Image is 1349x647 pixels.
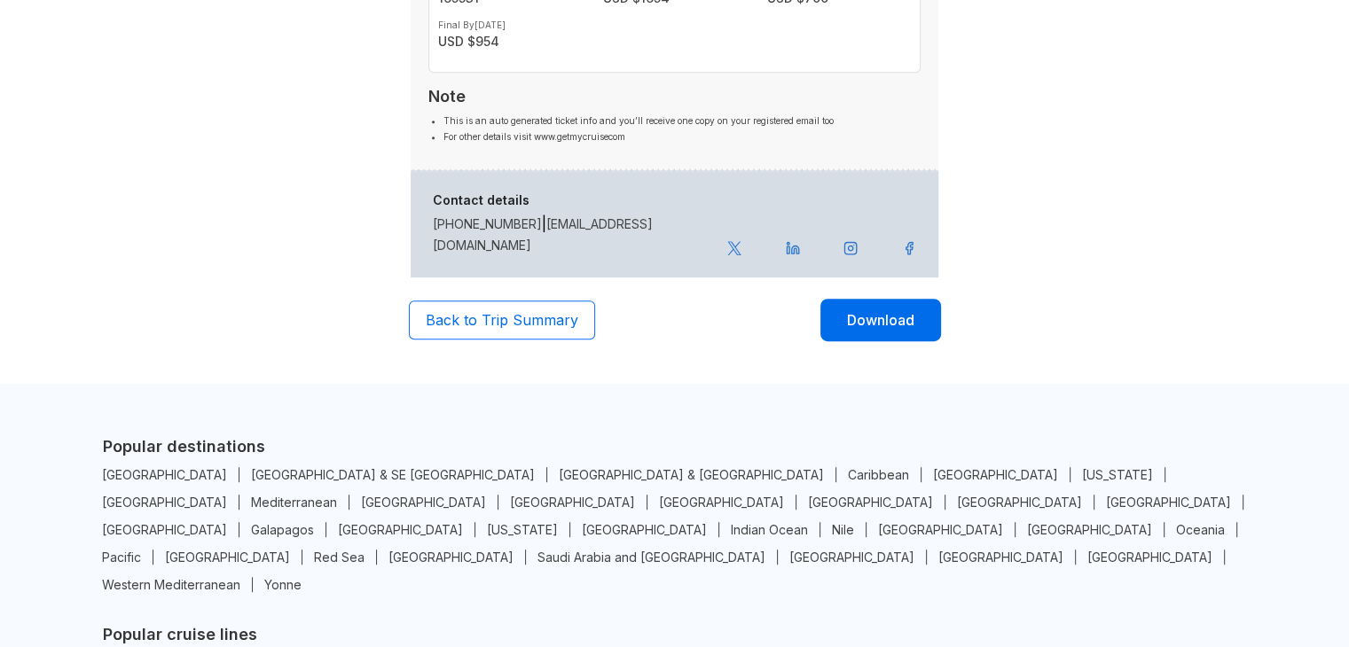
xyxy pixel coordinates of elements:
[796,495,945,510] a: [GEOGRAPHIC_DATA]
[443,129,921,144] li: For other details visit www.getmycruisecom
[547,467,836,482] a: [GEOGRAPHIC_DATA] & [GEOGRAPHIC_DATA]
[349,495,498,510] a: [GEOGRAPHIC_DATA]
[498,495,647,510] a: [GEOGRAPHIC_DATA]
[820,522,867,537] a: Nile
[719,522,820,537] a: Indian Ocean
[867,522,1016,537] a: [GEOGRAPHIC_DATA]
[1071,467,1165,482] a: [US_STATE]
[428,87,921,105] h3: Note
[1165,522,1237,537] a: Oceania
[438,19,582,30] label: Final By [DATE]
[326,522,475,537] a: [GEOGRAPHIC_DATA]
[820,299,941,341] button: Download
[433,216,542,231] a: [PHONE_NUMBER]
[239,522,326,537] a: Galapagos
[103,437,1247,456] h5: Popular destinations
[1094,495,1243,510] a: [GEOGRAPHIC_DATA]
[778,550,927,565] a: [GEOGRAPHIC_DATA]
[302,550,377,565] a: Red Sea
[922,467,1071,482] a: [GEOGRAPHIC_DATA]
[253,577,313,592] a: Yonne
[153,550,302,565] a: [GEOGRAPHIC_DATA]
[90,467,239,482] a: [GEOGRAPHIC_DATA]
[836,467,922,482] a: Caribbean
[443,113,921,129] li: This is an auto generated ticket info and you’ll receive one copy on your registered email too
[570,522,719,537] a: [GEOGRAPHIC_DATA]
[1076,550,1225,565] a: [GEOGRAPHIC_DATA]
[90,522,239,537] a: [GEOGRAPHIC_DATA]
[647,495,796,510] a: [GEOGRAPHIC_DATA]
[438,34,582,49] strong: USD $ 954
[433,193,706,208] h6: Contact details
[90,577,253,592] a: Western Mediterranean
[377,550,526,565] a: [GEOGRAPHIC_DATA]
[927,550,1076,565] a: [GEOGRAPHIC_DATA]
[90,550,153,565] a: Pacific
[90,495,239,510] a: [GEOGRAPHIC_DATA]
[475,522,570,537] a: [US_STATE]
[422,193,717,255] div: |
[847,309,914,331] span: Download
[945,495,1094,510] a: [GEOGRAPHIC_DATA]
[409,300,595,339] button: Back to Trip Summary
[526,550,778,565] a: Saudi Arabia and [GEOGRAPHIC_DATA]
[1016,522,1165,537] a: [GEOGRAPHIC_DATA]
[103,625,1247,643] h5: Popular cruise lines
[239,495,349,510] a: Mediterranean
[239,467,547,482] a: [GEOGRAPHIC_DATA] & SE [GEOGRAPHIC_DATA]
